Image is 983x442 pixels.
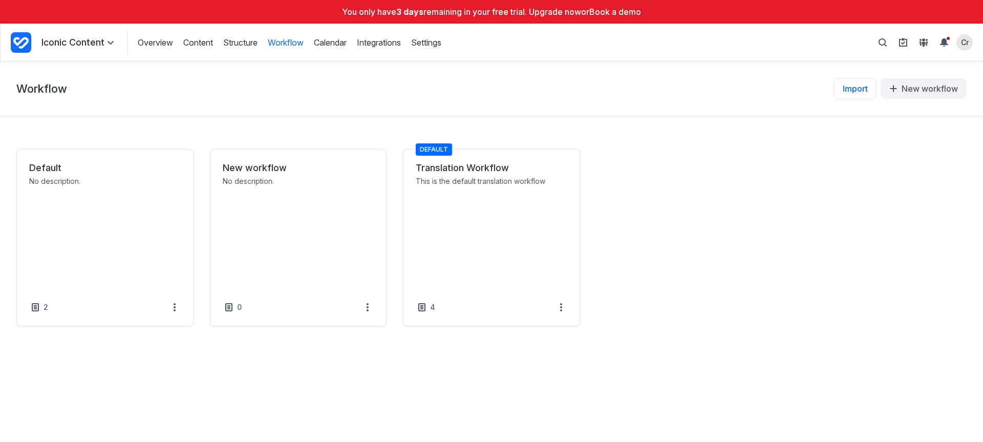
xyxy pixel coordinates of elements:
[168,301,181,313] summary: More options for Default
[223,37,258,48] a: Structure
[416,162,567,174] a: Translation Workflow
[29,301,50,313] a: 2
[915,34,932,51] button: View People & Groups
[29,162,181,174] a: Default
[396,7,423,17] strong: 3 days
[411,37,441,48] a: Settings
[555,301,567,313] summary: More options for Translation Workflow
[834,78,877,99] a: Import
[138,37,173,48] a: Overview
[6,6,977,17] p: You only have remaining in your free trial. Upgrade now or Book a demo
[403,149,580,326] div: Default workflow
[210,149,387,326] div: Workflow
[223,301,244,313] a: 0
[183,37,213,48] a: Content
[314,37,347,48] a: Calendar
[416,143,452,156] span: Default
[895,34,911,51] button: View set up guide
[268,37,304,48] a: Workflow
[16,81,67,96] h1: Workflow
[16,149,194,326] div: Workflow
[936,34,956,51] summary: View Notifications
[961,37,969,47] span: Cr
[361,301,374,313] summary: More options for New workflow
[416,301,437,313] a: 4
[874,34,891,51] button: Toggle search bar
[11,30,31,55] a: Project Dashboard
[223,162,374,174] a: New workflow
[357,37,401,48] a: Integrations
[956,34,973,51] summary: View profile menu
[41,36,117,49] summary: Iconic Content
